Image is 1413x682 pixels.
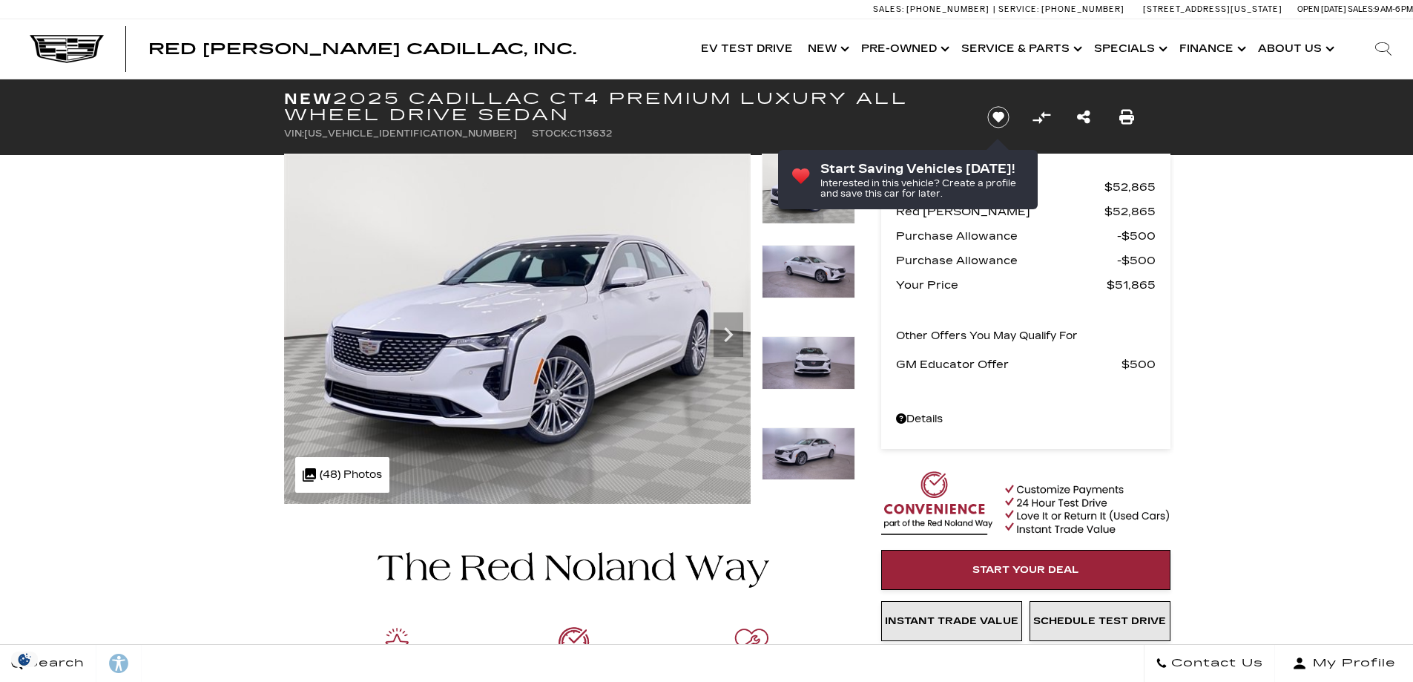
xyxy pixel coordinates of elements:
[284,128,304,139] span: VIN:
[1297,4,1346,14] span: Open [DATE]
[998,4,1039,14] span: Service:
[1143,4,1282,14] a: [STREET_ADDRESS][US_STATE]
[284,90,333,108] strong: New
[148,42,576,56] a: Red [PERSON_NAME] Cadillac, Inc.
[1374,4,1413,14] span: 9 AM-6 PM
[1033,615,1166,627] span: Schedule Test Drive
[896,354,1156,375] a: GM Educator Offer $500
[284,91,963,123] h1: 2025 Cadillac CT4 Premium Luxury All Wheel Drive Sedan
[1104,177,1156,197] span: $52,865
[854,19,954,79] a: Pre-Owned
[762,154,855,224] img: New 2025 Crystal White Tricoat Cadillac Premium Luxury image 1
[7,652,42,667] section: Click to Open Cookie Consent Modal
[284,154,751,504] img: New 2025 Crystal White Tricoat Cadillac Premium Luxury image 1
[896,226,1117,246] span: Purchase Allowance
[7,652,42,667] img: Opt-Out Icon
[1121,354,1156,375] span: $500
[896,250,1156,271] a: Purchase Allowance $500
[881,601,1022,641] a: Instant Trade Value
[762,427,855,481] img: New 2025 Crystal White Tricoat Cadillac Premium Luxury image 4
[1251,19,1339,79] a: About Us
[148,40,576,58] span: Red [PERSON_NAME] Cadillac, Inc.
[896,275,1107,295] span: Your Price
[1077,107,1090,128] a: Share this New 2025 Cadillac CT4 Premium Luxury All Wheel Drive Sedan
[896,275,1156,295] a: Your Price $51,865
[1107,275,1156,295] span: $51,865
[762,245,855,298] img: New 2025 Crystal White Tricoat Cadillac Premium Luxury image 2
[304,128,517,139] span: [US_VEHICLE_IDENTIFICATION_NUMBER]
[1030,106,1053,128] button: Compare Vehicle
[896,201,1156,222] a: Red [PERSON_NAME] $52,865
[993,5,1128,13] a: Service: [PHONE_NUMBER]
[23,653,85,674] span: Search
[1144,645,1275,682] a: Contact Us
[885,615,1018,627] span: Instant Trade Value
[896,201,1104,222] span: Red [PERSON_NAME]
[694,19,800,79] a: EV Test Drive
[1275,645,1413,682] button: Open user profile menu
[1307,653,1396,674] span: My Profile
[295,457,389,493] div: (48) Photos
[1030,601,1170,641] a: Schedule Test Drive
[873,4,904,14] span: Sales:
[1348,4,1374,14] span: Sales:
[1087,19,1172,79] a: Specials
[896,177,1104,197] span: MSRP
[1041,4,1124,14] span: [PHONE_NUMBER]
[714,312,743,357] div: Next
[896,250,1117,271] span: Purchase Allowance
[800,19,854,79] a: New
[570,128,612,139] span: C113632
[1167,653,1263,674] span: Contact Us
[30,35,104,63] img: Cadillac Dark Logo with Cadillac White Text
[532,128,570,139] span: Stock:
[982,105,1015,129] button: Save vehicle
[896,226,1156,246] a: Purchase Allowance $500
[1104,201,1156,222] span: $52,865
[1172,19,1251,79] a: Finance
[972,564,1079,576] span: Start Your Deal
[896,354,1121,375] span: GM Educator Offer
[954,19,1087,79] a: Service & Parts
[896,326,1078,347] p: Other Offers You May Qualify For
[906,4,989,14] span: [PHONE_NUMBER]
[1119,107,1134,128] a: Print this New 2025 Cadillac CT4 Premium Luxury All Wheel Drive Sedan
[896,409,1156,430] a: Details
[1117,226,1156,246] span: $500
[881,550,1170,590] a: Start Your Deal
[1117,250,1156,271] span: $500
[873,5,993,13] a: Sales: [PHONE_NUMBER]
[762,336,855,390] img: New 2025 Crystal White Tricoat Cadillac Premium Luxury image 3
[896,177,1156,197] a: MSRP $52,865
